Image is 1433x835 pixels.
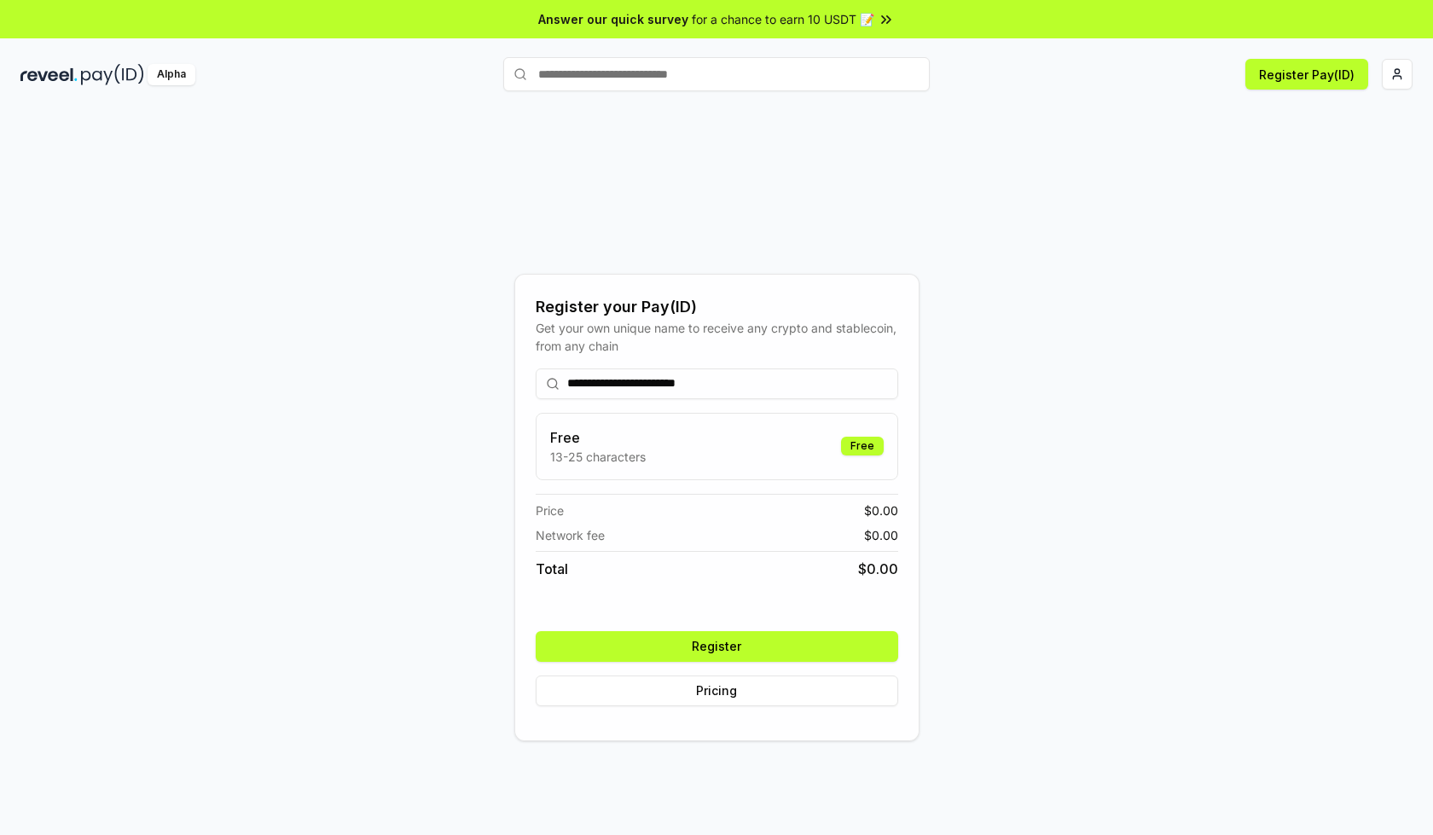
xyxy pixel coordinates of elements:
span: Total [536,559,568,579]
div: Alpha [148,64,195,85]
div: Free [841,437,884,455]
div: Register your Pay(ID) [536,295,898,319]
button: Register [536,631,898,662]
h3: Free [550,427,646,448]
img: pay_id [81,64,144,85]
span: Price [536,502,564,519]
button: Register Pay(ID) [1245,59,1368,90]
button: Pricing [536,676,898,706]
span: Network fee [536,526,605,544]
span: $ 0.00 [864,526,898,544]
span: for a chance to earn 10 USDT 📝 [692,10,874,28]
img: reveel_dark [20,64,78,85]
span: $ 0.00 [864,502,898,519]
div: Get your own unique name to receive any crypto and stablecoin, from any chain [536,319,898,355]
p: 13-25 characters [550,448,646,466]
span: Answer our quick survey [538,10,688,28]
span: $ 0.00 [858,559,898,579]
